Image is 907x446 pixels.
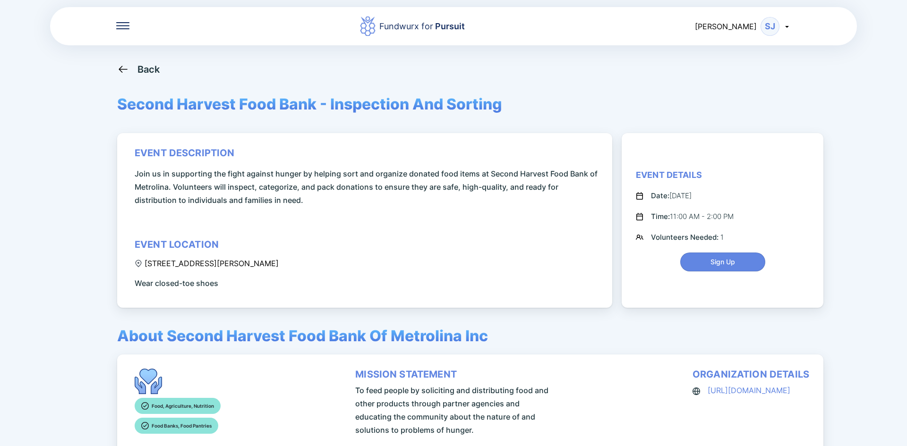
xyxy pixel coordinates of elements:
[135,167,598,207] span: Join us in supporting the fight against hunger by helping sort and organize donated food items at...
[651,233,720,242] span: Volunteers Needed:
[355,384,557,437] span: To feed people by soliciting and distributing food and other products through partner agencies an...
[135,239,219,250] div: event location
[710,257,735,267] span: Sign Up
[636,169,702,181] div: Event Details
[135,147,235,159] div: event description
[379,20,465,33] div: Fundwurx for
[433,21,465,31] span: Pursuit
[355,369,457,380] div: mission statement
[135,259,279,268] div: [STREET_ADDRESS][PERSON_NAME]
[693,369,809,380] div: organization details
[152,402,214,410] p: Food, Agriculture, Nutrition
[761,17,779,36] div: SJ
[695,22,757,31] span: [PERSON_NAME]
[708,386,790,395] a: [URL][DOMAIN_NAME]
[135,277,218,290] span: Wear closed-toe shoes
[137,64,160,75] div: Back
[651,191,669,200] span: Date:
[117,95,502,113] span: Second Harvest Food Bank - Inspection And Sorting
[651,211,734,222] div: 11:00 AM - 2:00 PM
[651,232,724,243] div: 1
[117,327,488,345] span: About Second Harvest Food Bank Of Metrolina Inc
[651,190,692,202] div: [DATE]
[152,421,212,430] p: Food Banks, Food Pantries
[651,212,670,221] span: Time:
[680,252,765,271] button: Sign Up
